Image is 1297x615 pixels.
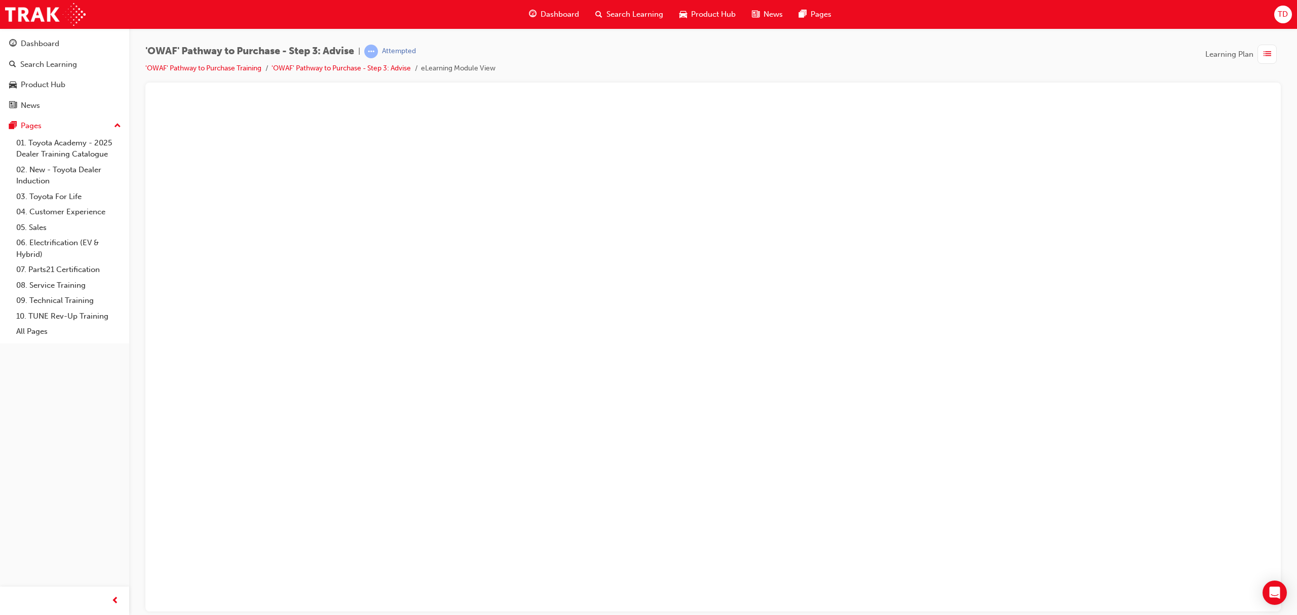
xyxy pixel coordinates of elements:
[9,81,17,90] span: car-icon
[1263,581,1287,605] div: Open Intercom Messenger
[744,4,791,25] a: news-iconNews
[12,235,125,262] a: 06. Electrification (EV & Hybrid)
[145,46,354,57] span: 'OWAF' Pathway to Purchase - Step 3: Advise
[9,60,16,69] span: search-icon
[4,34,125,53] a: Dashboard
[529,8,537,21] span: guage-icon
[9,101,17,110] span: news-icon
[12,135,125,162] a: 01. Toyota Academy - 2025 Dealer Training Catalogue
[21,120,42,132] div: Pages
[12,262,125,278] a: 07. Parts21 Certification
[4,32,125,117] button: DashboardSearch LearningProduct HubNews
[12,309,125,324] a: 10. TUNE Rev-Up Training
[4,55,125,74] a: Search Learning
[679,8,687,21] span: car-icon
[111,595,119,607] span: prev-icon
[691,9,736,20] span: Product Hub
[382,47,416,56] div: Attempted
[791,4,840,25] a: pages-iconPages
[1264,48,1271,61] span: list-icon
[764,9,783,20] span: News
[21,100,40,111] div: News
[799,8,807,21] span: pages-icon
[20,59,77,70] div: Search Learning
[12,189,125,205] a: 03. Toyota For Life
[1205,49,1253,60] span: Learning Plan
[587,4,671,25] a: search-iconSearch Learning
[272,64,411,72] a: 'OWAF' Pathway to Purchase - Step 3: Advise
[145,64,261,72] a: 'OWAF' Pathway to Purchase Training
[9,122,17,131] span: pages-icon
[4,75,125,94] a: Product Hub
[595,8,602,21] span: search-icon
[12,324,125,339] a: All Pages
[1278,9,1288,20] span: TD
[12,293,125,309] a: 09. Technical Training
[606,9,663,20] span: Search Learning
[12,220,125,236] a: 05. Sales
[358,46,360,57] span: |
[5,3,86,26] img: Trak
[541,9,579,20] span: Dashboard
[1274,6,1292,23] button: TD
[1205,45,1281,64] button: Learning Plan
[4,117,125,135] button: Pages
[114,120,121,133] span: up-icon
[811,9,831,20] span: Pages
[21,38,59,50] div: Dashboard
[12,278,125,293] a: 08. Service Training
[364,45,378,58] span: learningRecordVerb_ATTEMPT-icon
[671,4,744,25] a: car-iconProduct Hub
[21,79,65,91] div: Product Hub
[4,96,125,115] a: News
[12,204,125,220] a: 04. Customer Experience
[752,8,759,21] span: news-icon
[12,162,125,189] a: 02. New - Toyota Dealer Induction
[421,63,495,74] li: eLearning Module View
[9,40,17,49] span: guage-icon
[521,4,587,25] a: guage-iconDashboard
